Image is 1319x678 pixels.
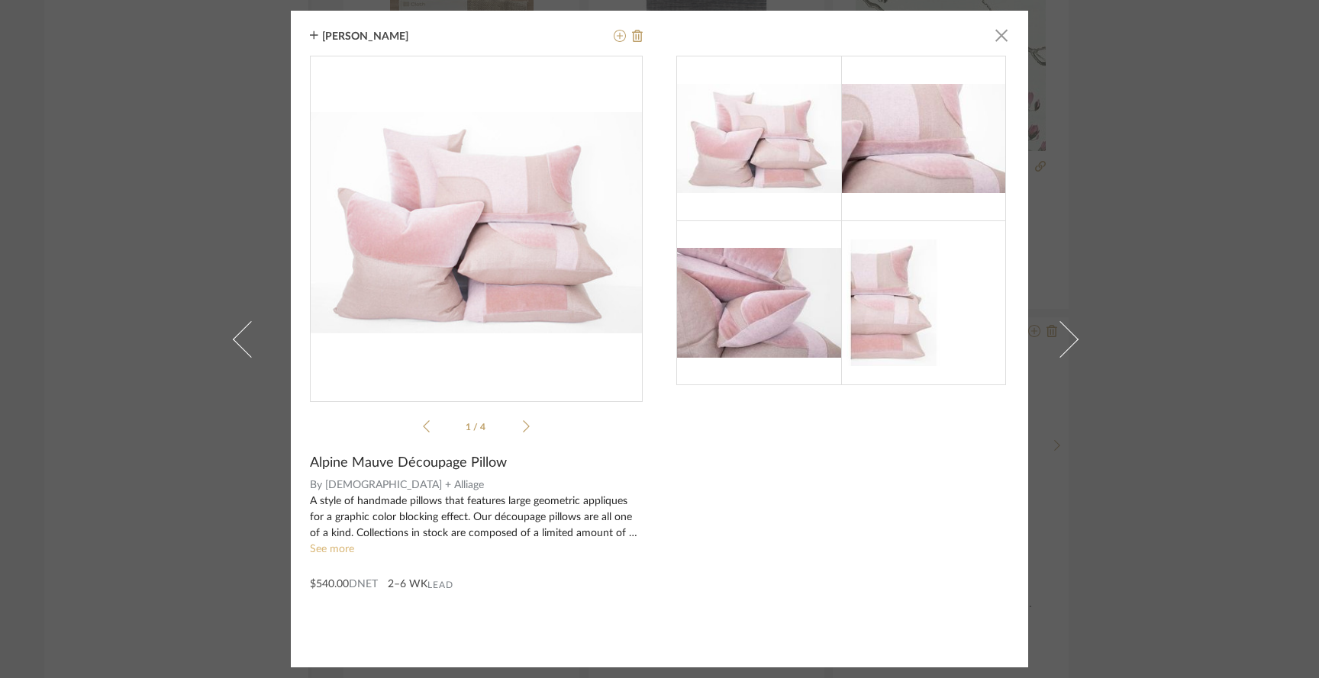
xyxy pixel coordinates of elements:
span: DNET [349,579,378,590]
span: 1 [466,423,473,432]
span: Lead [427,580,453,590]
span: By [310,477,322,493]
span: 2–6 WK [388,577,427,593]
img: f24dd650-84a8-4757-87bf-cc4d05f903c6_216x216.jpg [841,84,1006,193]
span: Alpine Mauve Découpage Pillow [310,455,507,471]
span: [PERSON_NAME] [322,30,432,43]
a: See more [310,544,354,554]
div: 0 [311,56,642,389]
img: e40fe440-4c0c-476a-8780-9c530c335132_436x436.jpg [310,112,643,333]
span: / [473,423,480,432]
span: 4 [480,423,488,432]
img: c921e9b8-df55-46e7-9042-b66821350e47_216x216.jpg [841,239,1006,365]
span: [DEMOGRAPHIC_DATA] + Alliage [325,477,643,493]
button: Close [986,20,1017,50]
span: $540.00 [310,579,349,590]
img: e40fe440-4c0c-476a-8780-9c530c335132_216x216.jpg [677,84,842,193]
img: f3ad99f6-e660-43b2-84fc-49c06bb11c37_216x216.jpg [677,248,842,357]
div: A style of handmade pillows that features large geometric appliques for a graphic color blocking ... [310,493,643,541]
